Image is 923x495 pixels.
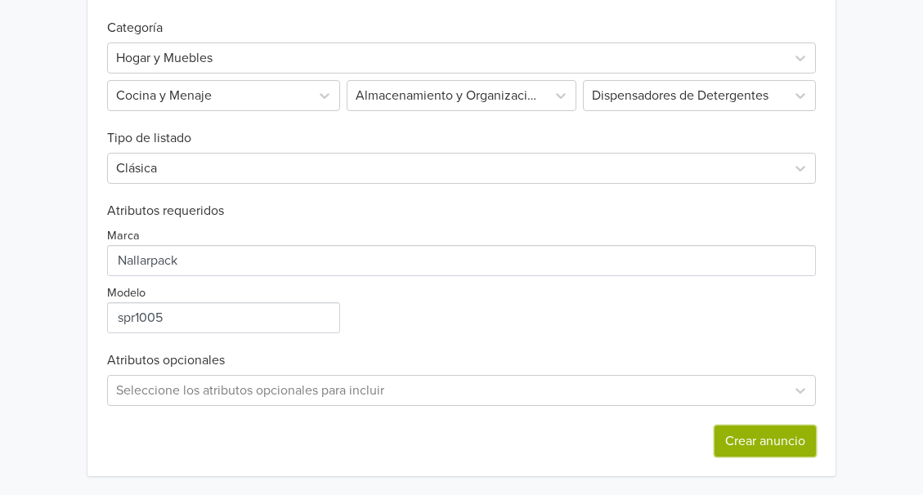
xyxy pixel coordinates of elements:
h6: Atributos requeridos [107,203,817,219]
h6: Atributos opcionales [107,353,817,368]
label: Marca [107,227,140,245]
h6: Categoría [107,1,817,36]
label: Modelo [107,284,146,302]
button: Crear anuncio [715,426,816,457]
h6: Tipo de listado [107,111,817,146]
